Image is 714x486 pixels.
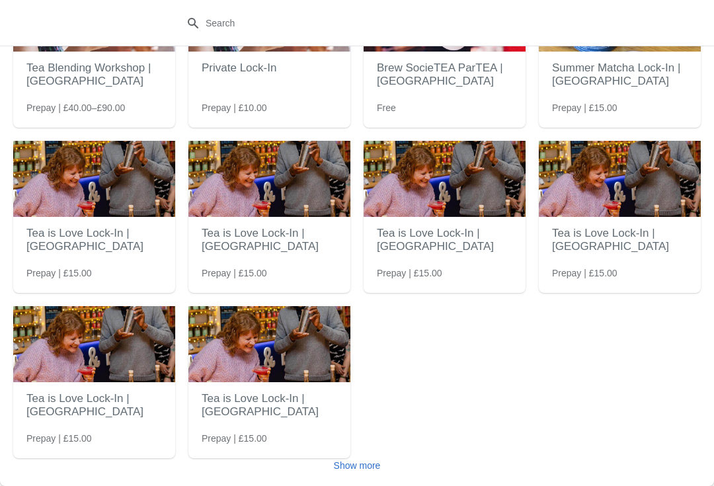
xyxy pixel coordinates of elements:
img: Tea is Love Lock-In | Bristol [364,141,526,217]
h2: Tea is Love Lock-In | [GEOGRAPHIC_DATA] [26,385,162,425]
h2: Summer Matcha Lock-In | [GEOGRAPHIC_DATA] [552,55,688,95]
h2: Tea Blending Workshop | [GEOGRAPHIC_DATA] [26,55,162,95]
h2: Tea is Love Lock-In | [GEOGRAPHIC_DATA] [202,385,337,425]
h2: Tea is Love Lock-In | [GEOGRAPHIC_DATA] [552,220,688,260]
button: Show more [329,454,386,477]
span: Show more [334,460,381,471]
img: Tea is Love Lock-In | London Borough [188,141,350,217]
span: Free [377,101,396,114]
h2: Tea is Love Lock-In | [GEOGRAPHIC_DATA] [26,220,162,260]
h2: Brew SocieTEA ParTEA | [GEOGRAPHIC_DATA] [377,55,512,95]
h2: Tea is Love Lock-In | [GEOGRAPHIC_DATA] [377,220,512,260]
img: Tea is Love Lock-In | Cardiff [539,141,701,217]
img: Tea is Love Lock-In | Glasgow [13,306,175,382]
span: Prepay | £15.00 [26,266,92,280]
img: Tea is Love Lock-In | Manchester [188,306,350,382]
span: Prepay | £15.00 [202,432,267,445]
span: Prepay | £40.00–£90.00 [26,101,125,114]
span: Prepay | £15.00 [552,101,617,114]
span: Prepay | £15.00 [26,432,92,445]
h2: Tea is Love Lock-In | [GEOGRAPHIC_DATA] [202,220,337,260]
span: Prepay | £15.00 [552,266,617,280]
h2: Private Lock-In [202,55,337,81]
input: Search [205,11,535,35]
span: Prepay | £10.00 [202,101,267,114]
span: Prepay | £15.00 [377,266,442,280]
img: Tea is Love Lock-In | Brighton [13,141,175,217]
span: Prepay | £15.00 [202,266,267,280]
